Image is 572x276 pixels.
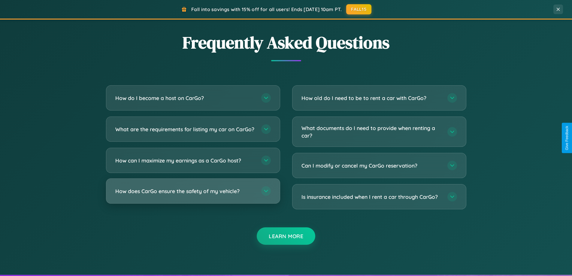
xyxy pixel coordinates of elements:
[115,126,255,133] h3: What are the requirements for listing my car on CarGo?
[191,6,342,12] span: Fall into savings with 15% off for all users! Ends [DATE] 10am PT.
[115,157,255,164] h3: How can I maximize my earnings as a CarGo host?
[346,4,371,14] button: FALL15
[115,94,255,102] h3: How do I become a host on CarGo?
[301,124,441,139] h3: What documents do I need to provide when renting a car?
[257,227,315,245] button: Learn More
[301,193,441,201] h3: Is insurance included when I rent a car through CarGo?
[301,162,441,169] h3: Can I modify or cancel my CarGo reservation?
[301,94,441,102] h3: How old do I need to be to rent a car with CarGo?
[106,31,466,54] h2: Frequently Asked Questions
[565,126,569,150] div: Give Feedback
[115,187,255,195] h3: How does CarGo ensure the safety of my vehicle?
